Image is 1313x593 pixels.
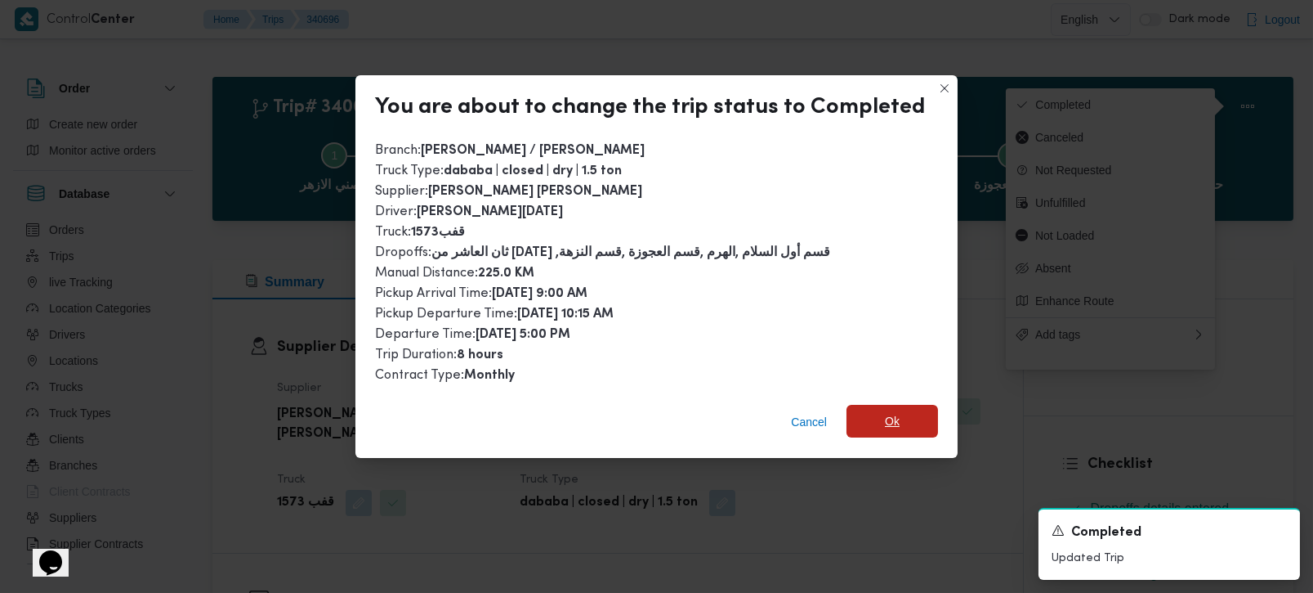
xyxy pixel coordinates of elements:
span: Driver : [375,205,563,218]
b: dababa | closed | dry | 1.5 ton [444,165,622,177]
b: [DATE] 5:00 PM [476,329,570,341]
span: Pickup Arrival Time : [375,287,587,300]
div: You are about to change the trip status to Completed [375,95,925,121]
span: Dropoffs : [375,246,830,259]
b: ثان العاشر من [DATE] ,قسم أول السلام ,الهرم ,قسم العجوزة ,قسم النزهة [431,247,830,259]
span: Cancel [791,412,827,432]
b: 225.0 KM [478,267,534,280]
b: 8 hours [457,349,503,362]
span: Manual Distance : [375,267,534,280]
span: Trip Duration : [375,348,503,362]
b: [PERSON_NAME] [PERSON_NAME] [428,186,642,198]
span: Pickup Departure Time : [375,308,614,321]
span: Supplier : [375,185,642,198]
span: Truck : [375,226,465,239]
span: Branch : [375,144,645,157]
b: Monthly [464,370,515,382]
b: [DATE] 10:15 AM [517,308,614,321]
button: Ok [846,405,938,438]
p: Updated Trip [1052,550,1287,567]
span: Ok [885,411,900,431]
b: [DATE] 9:00 AM [492,288,587,300]
b: [PERSON_NAME] / [PERSON_NAME] [421,145,645,157]
button: Closes this modal window [935,79,954,98]
b: 1573قفب [411,227,465,239]
b: [PERSON_NAME][DATE] [417,206,563,218]
span: Truck Type : [375,164,622,177]
span: Contract Type : [375,369,515,382]
button: Cancel [784,406,833,438]
span: Completed [1071,523,1141,543]
div: Notification [1052,523,1287,543]
iframe: chat widget [16,528,69,577]
span: Departure Time : [375,328,570,341]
